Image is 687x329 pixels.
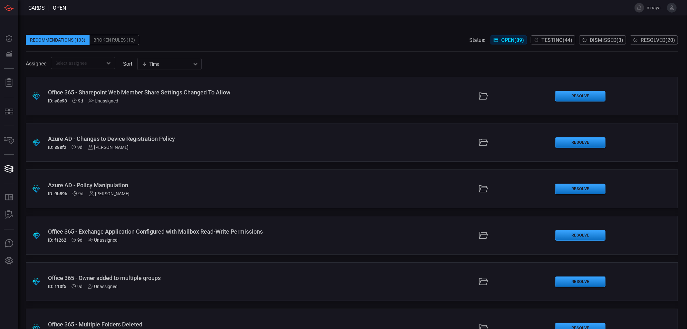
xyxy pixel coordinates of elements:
button: Dismissed(3) [579,35,626,44]
h5: ID: 113f5 [48,284,66,289]
div: Broken Rules (12) [90,35,139,45]
span: Sep 01, 2025 2:24 PM [78,145,83,150]
button: Ask Us A Question [1,236,17,251]
div: Time [142,61,191,67]
span: Sep 01, 2025 2:24 PM [78,98,83,103]
button: Resolve [555,91,606,102]
label: sort [123,61,132,67]
span: Resolved ( 20 ) [641,37,675,43]
div: Recommendations (133) [26,35,90,45]
h5: ID: 9b89b [48,191,67,196]
div: Office 365 - Sharepoint Web Member Share Settings Changed To Allow [48,89,287,96]
span: Assignee [26,61,46,67]
h5: ID: e8c93 [48,98,67,103]
div: Office 365 - Multiple Folders Deleted [48,321,287,328]
button: Inventory [1,132,17,148]
div: Unassigned [88,237,118,243]
div: Office 365 - Exchange Application Configured with Mailbox Read-Write Permissions [48,228,287,235]
span: Cards [28,5,45,11]
button: Open [104,59,113,68]
div: Unassigned [88,284,118,289]
button: Resolve [555,137,606,148]
span: Sep 01, 2025 2:23 PM [78,284,83,289]
span: Dismissed ( 3 ) [590,37,623,43]
div: [PERSON_NAME] [89,191,130,196]
button: ALERT ANALYSIS [1,207,17,223]
h5: ID: 888f2 [48,145,66,150]
div: [PERSON_NAME] [88,145,129,150]
div: Azure AD - Changes to Device Registration Policy [48,135,287,142]
div: Unassigned [89,98,119,103]
span: open [53,5,66,11]
button: Reports [1,75,17,91]
button: Detections [1,46,17,62]
div: Office 365 - Owner added to multiple groups [48,275,287,281]
span: Sep 01, 2025 2:24 PM [79,191,84,196]
div: Azure AD - Policy Manipulation [48,182,287,189]
span: maayansh [647,5,664,10]
span: Sep 01, 2025 2:23 PM [78,237,83,243]
span: Open ( 89 ) [501,37,524,43]
span: Status: [469,37,485,43]
button: Dashboard [1,31,17,46]
button: Testing(44) [531,35,575,44]
button: MITRE - Detection Posture [1,104,17,119]
button: Resolve [555,184,606,194]
button: Cards [1,161,17,177]
button: Rule Catalog [1,190,17,205]
button: Resolve [555,276,606,287]
input: Select assignee [53,59,103,67]
button: Resolve [555,230,606,241]
h5: ID: f1262 [48,237,66,243]
span: Testing ( 44 ) [541,37,572,43]
button: Open(89) [491,35,527,44]
button: Resolved(20) [630,35,678,44]
button: Preferences [1,253,17,269]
